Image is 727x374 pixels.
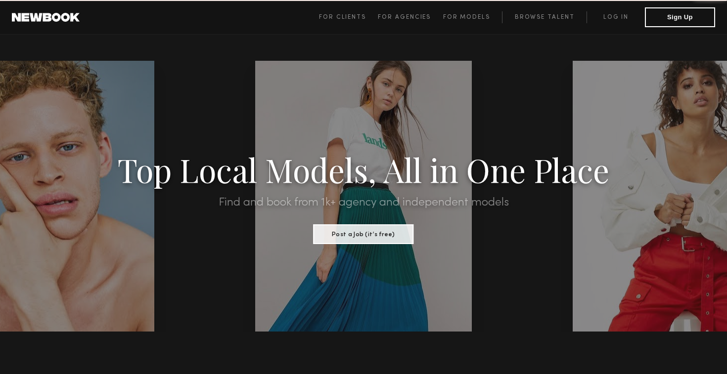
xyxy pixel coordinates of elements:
span: For Agencies [378,14,431,20]
button: Sign Up [645,7,715,27]
span: For Models [443,14,490,20]
span: For Clients [319,14,366,20]
a: Post a Job (it’s free) [314,228,414,239]
a: Log in [587,11,645,23]
a: Browse Talent [502,11,587,23]
h2: Find and book from 1k+ agency and independent models [54,197,673,208]
h1: Top Local Models, All in One Place [54,154,673,185]
a: For Models [443,11,502,23]
button: Post a Job (it’s free) [314,224,414,244]
a: For Agencies [378,11,443,23]
a: For Clients [319,11,378,23]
